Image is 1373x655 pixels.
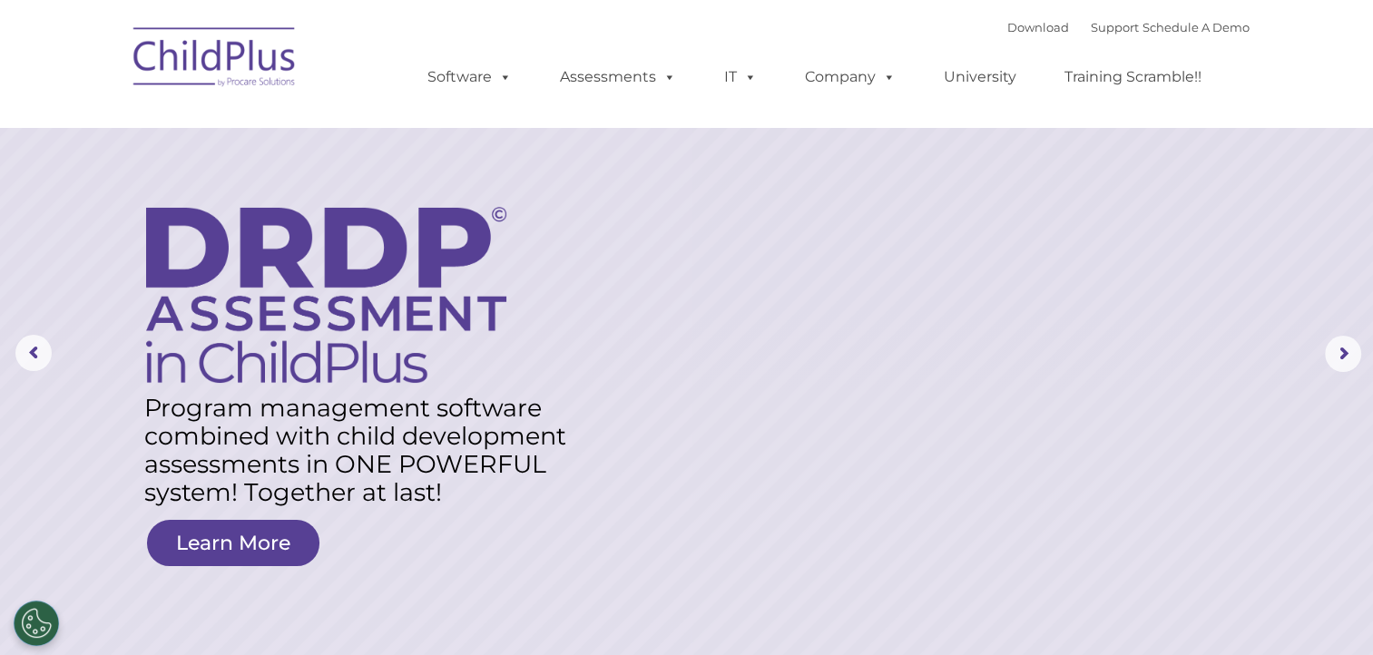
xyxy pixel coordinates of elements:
[787,59,914,95] a: Company
[14,601,59,646] button: Cookies Settings
[144,394,584,506] rs-layer: Program management software combined with child development assessments in ONE POWERFUL system! T...
[926,59,1035,95] a: University
[124,15,306,105] img: ChildPlus by Procare Solutions
[706,59,775,95] a: IT
[146,207,506,383] img: DRDP Assessment in ChildPlus
[1143,20,1250,34] a: Schedule A Demo
[1046,59,1220,95] a: Training Scramble!!
[542,59,694,95] a: Assessments
[252,194,329,208] span: Phone number
[1007,20,1069,34] a: Download
[1007,20,1250,34] font: |
[1091,20,1139,34] a: Support
[409,59,530,95] a: Software
[252,120,308,133] span: Last name
[147,520,319,566] a: Learn More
